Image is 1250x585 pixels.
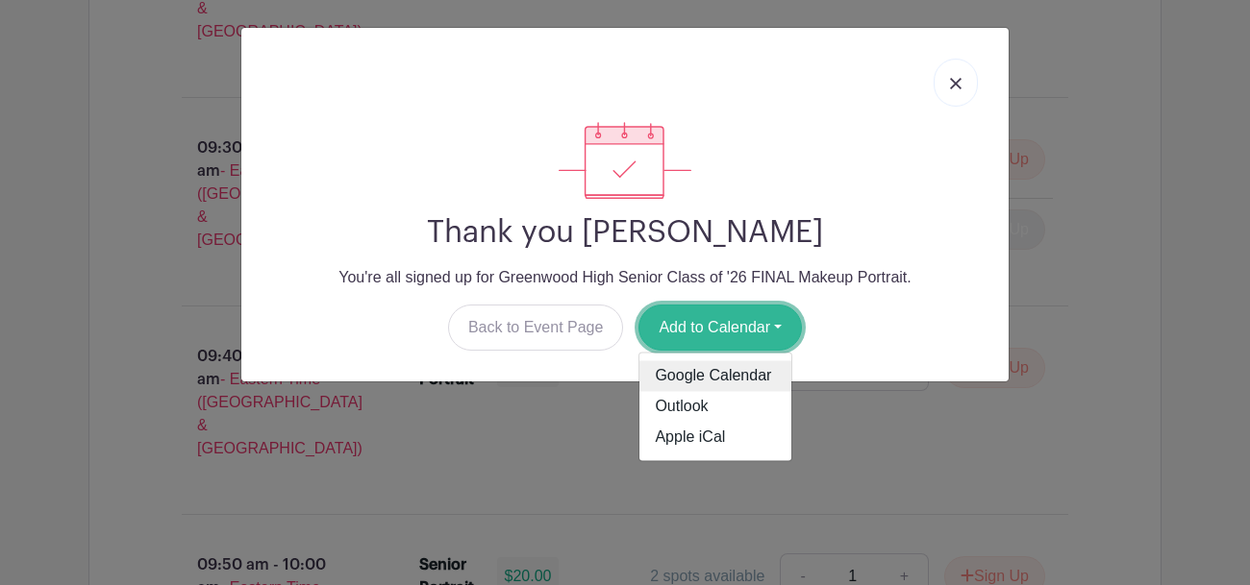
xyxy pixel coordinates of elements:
[448,305,624,351] a: Back to Event Page
[639,392,791,423] a: Outlook
[257,266,993,289] p: You're all signed up for Greenwood High Senior Class of '26 FINAL Makeup Portrait.
[257,214,993,251] h2: Thank you [PERSON_NAME]
[639,423,791,453] a: Apple iCal
[950,78,962,89] img: close_button-5f87c8562297e5c2d7936805f587ecaba9071eb48480494691a3f1689db116b3.svg
[559,122,691,199] img: signup_complete-c468d5dda3e2740ee63a24cb0ba0d3ce5d8a4ecd24259e683200fb1569d990c8.svg
[639,361,791,392] a: Google Calendar
[638,305,802,351] button: Add to Calendar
